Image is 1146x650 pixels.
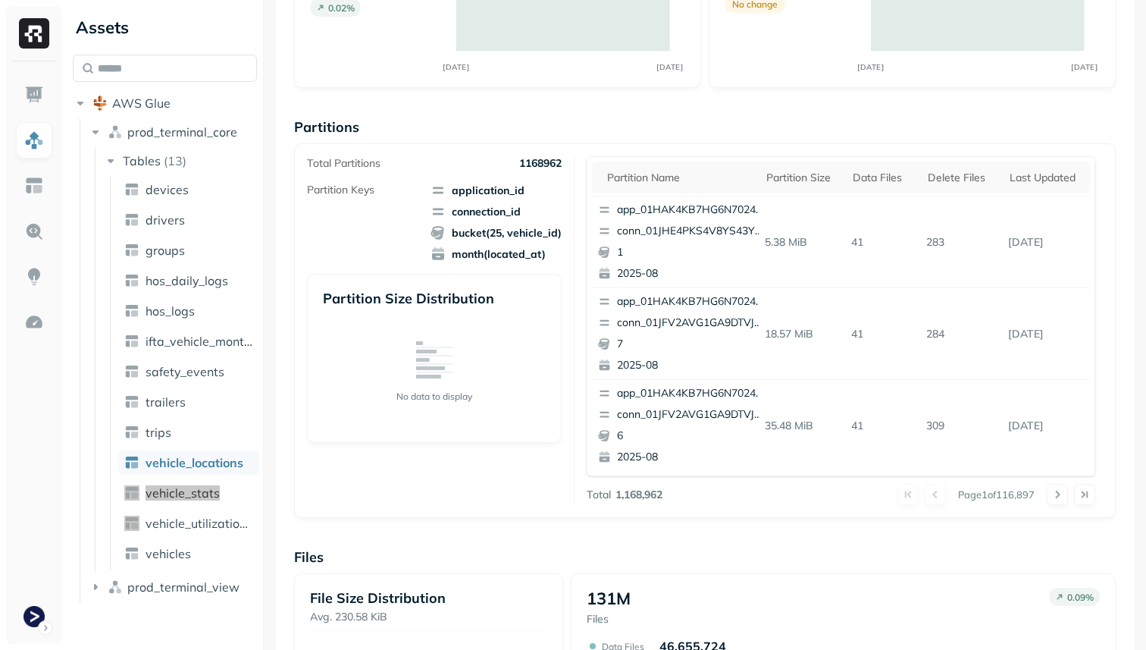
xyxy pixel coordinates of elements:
[443,62,470,71] tspan: [DATE]
[617,224,764,239] p: conn_01JHE4PKS4V8YS43YVXFJAXBH4
[1002,321,1090,347] p: Aug 24, 2025
[853,171,913,185] div: Data Files
[118,177,259,202] a: devices
[103,149,258,173] button: Tables(13)
[124,516,139,531] img: table
[24,221,44,241] img: Query Explorer
[617,337,764,352] p: 7
[146,212,185,228] span: drivers
[920,413,1002,439] p: 309
[118,238,259,262] a: groups
[766,171,838,185] div: Partition size
[845,229,920,256] p: 41
[617,245,764,260] p: 1
[617,429,764,444] p: 6
[431,225,562,240] span: bucket(25, vehicle_id)
[615,488,662,502] p: 1,168,962
[920,321,1002,347] p: 284
[118,451,259,475] a: vehicle_locations
[928,171,994,185] div: Delete Files
[431,204,562,219] span: connection_id
[328,2,355,14] p: 0.02 %
[146,546,191,561] span: vehicles
[307,156,380,171] p: Total Partitions
[592,288,771,379] button: app_01HAK4KB7HG6N7024210G3S8D5conn_01JFV2AVG1GA9DTVJ93HHBGXXT72025-08
[617,294,764,309] p: app_01HAK4KB7HG6N7024210G3S8D5
[118,268,259,293] a: hos_daily_logs
[592,196,771,287] button: app_01HAK4KB7HG6N7024210G3S8D5conn_01JHE4PKS4V8YS43YVXFJAXBH412025-08
[431,246,562,262] span: month(located_at)
[124,303,139,319] img: table
[310,610,547,624] p: Avg. 230.58 KiB
[587,588,631,609] p: 131M
[118,299,259,323] a: hos_logs
[146,243,185,258] span: groups
[118,511,259,535] a: vehicle_utilization_day
[24,176,44,196] img: Asset Explorer
[124,243,139,258] img: table
[307,183,374,197] p: Partition Keys
[519,156,562,171] p: 1168962
[118,390,259,414] a: trailers
[118,481,259,505] a: vehicle_stats
[1010,171,1082,185] div: Last updated
[431,183,562,198] span: application_id
[146,394,186,410] span: trailers
[617,358,764,373] p: 2025-08
[294,118,1116,136] p: Partitions
[73,91,257,115] button: AWS Glue
[124,182,139,197] img: table
[92,96,108,111] img: root
[146,273,228,288] span: hos_daily_logs
[23,606,45,627] img: Terminal
[617,316,764,331] p: conn_01JFV2AVG1GA9DTVJ93HHBGXXT
[617,386,764,401] p: app_01HAK4KB7HG6N7024210G3S8D5
[124,394,139,410] img: table
[124,455,139,470] img: table
[146,516,253,531] span: vehicle_utilization_day
[118,360,259,384] a: safety_events
[19,18,49,49] img: Ryft
[587,612,631,626] p: Files
[1002,413,1090,439] p: Aug 24, 2025
[958,488,1035,501] p: Page 1 of 116,897
[124,546,139,561] img: table
[108,124,123,140] img: namespace
[759,229,846,256] p: 5.38 MiB
[146,425,171,440] span: trips
[845,413,920,439] p: 41
[118,420,259,444] a: trips
[146,334,253,349] span: ifta_vehicle_months
[24,85,44,105] img: Dashboard
[123,153,161,168] span: Tables
[124,334,139,349] img: table
[146,182,189,197] span: devices
[294,548,1116,566] p: Files
[124,212,139,228] img: table
[124,364,139,379] img: table
[759,321,846,347] p: 18.57 MiB
[1067,592,1094,603] p: 0.09 %
[24,267,44,287] img: Insights
[617,450,764,465] p: 2025-08
[1072,62,1098,71] tspan: [DATE]
[127,124,237,140] span: prod_terminal_core
[118,208,259,232] a: drivers
[146,455,243,470] span: vehicle_locations
[24,312,44,332] img: Optimization
[118,542,259,566] a: vehicles
[164,153,186,168] p: ( 13 )
[124,425,139,440] img: table
[146,485,220,501] span: vehicle_stats
[88,575,258,599] button: prod_terminal_view
[108,579,123,595] img: namespace
[617,203,764,218] p: app_01HAK4KB7HG6N7024210G3S8D5
[118,329,259,353] a: ifta_vehicle_months
[124,485,139,501] img: table
[759,413,846,439] p: 35.48 MiB
[858,62,885,71] tspan: [DATE]
[124,273,139,288] img: table
[146,303,195,319] span: hos_logs
[617,266,764,281] p: 2025-08
[1002,229,1090,256] p: Aug 24, 2025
